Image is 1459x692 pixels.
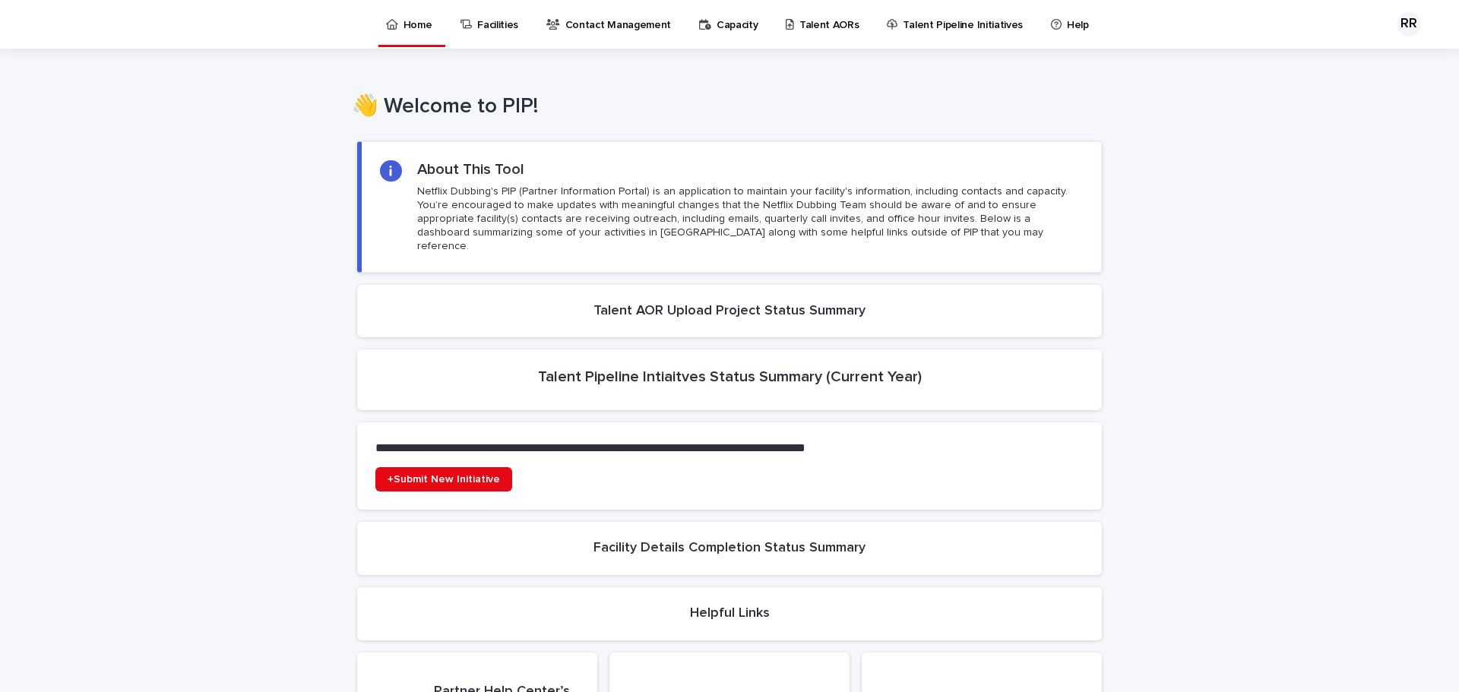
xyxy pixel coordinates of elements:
div: RR [1397,12,1421,36]
span: +Submit New Initiative [388,474,500,485]
h2: Facility Details Completion Status Summary [593,540,866,557]
h2: Talent Pipeline Intiaitves Status Summary (Current Year) [538,368,922,386]
a: +Submit New Initiative [375,467,512,491]
h1: 👋 Welcome to PIP! [352,94,1097,120]
h2: Talent AOR Upload Project Status Summary [593,303,866,320]
p: Netflix Dubbing's PIP (Partner Information Portal) is an application to maintain your facility's ... [417,185,1083,254]
h2: About This Tool [417,160,524,179]
h2: Helpful Links [690,605,770,622]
